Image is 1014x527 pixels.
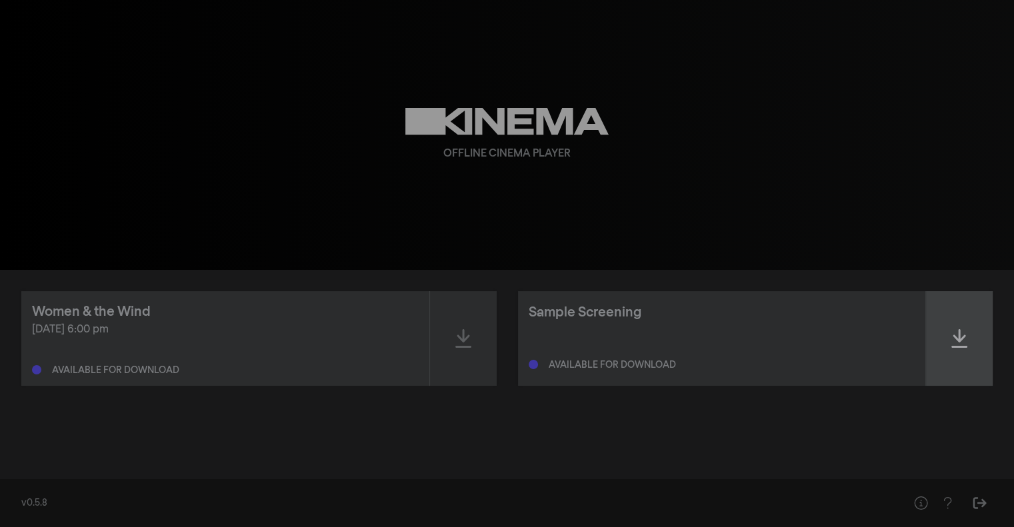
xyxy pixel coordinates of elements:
[32,322,419,338] div: [DATE] 6:00 pm
[21,496,881,510] div: v0.5.8
[907,490,934,516] button: Help
[52,366,179,375] div: Available for download
[529,302,641,322] div: Sample Screening
[934,490,961,516] button: Help
[443,146,571,162] div: Offline Cinema Player
[549,360,676,370] div: Available for download
[966,490,993,516] button: Sign Out
[32,302,151,322] div: Women & the Wind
